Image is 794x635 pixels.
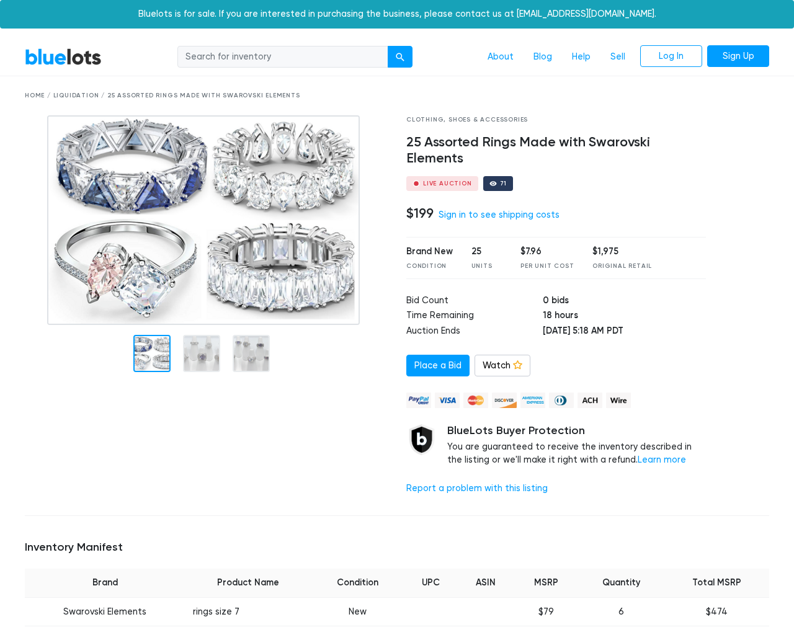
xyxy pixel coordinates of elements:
[177,46,388,68] input: Search for inventory
[25,541,769,554] h5: Inventory Manifest
[406,309,543,324] td: Time Remaining
[478,45,524,69] a: About
[435,393,460,408] img: visa-79caf175f036a155110d1892330093d4c38f53c55c9ec9e2c3a54a56571784bb.png
[578,569,664,597] th: Quantity
[406,324,543,340] td: Auction Ends
[25,569,185,597] th: Brand
[543,294,705,309] td: 0 bids
[520,262,574,271] div: Per Unit Cost
[543,309,705,324] td: 18 hours
[592,245,652,259] div: $1,975
[520,393,545,408] img: american_express-ae2a9f97a040b4b41f6397f7637041a5861d5f99d0716c09922aba4e24c8547d.png
[25,91,769,100] div: Home / Liquidation / 25 Assorted Rings Made with Swarovski Elements
[514,569,578,597] th: MSRP
[592,262,652,271] div: Original Retail
[406,294,543,309] td: Bid Count
[471,262,502,271] div: Units
[543,324,705,340] td: [DATE] 5:18 AM PDT
[25,597,185,626] td: Swarovski Elements
[406,135,706,167] h4: 25 Assorted Rings Made with Swarovski Elements
[492,393,517,408] img: discover-82be18ecfda2d062aad2762c1ca80e2d36a4073d45c9e0ffae68cd515fbd3d32.png
[47,115,360,325] img: cc565967-2abe-4fc3-a99a-06869c922dab-1755115603.png
[311,597,404,626] td: New
[664,597,769,626] td: $474
[500,180,507,187] div: 71
[707,45,769,68] a: Sign Up
[404,569,458,597] th: UPC
[406,115,706,125] div: Clothing, Shoes & Accessories
[439,210,560,220] a: Sign in to see shipping costs
[549,393,574,408] img: diners_club-c48f30131b33b1bb0e5d0e2dbd43a8bea4cb12cb2961413e2f4250e06c020426.png
[406,245,453,259] div: Brand New
[406,205,434,221] h4: $199
[606,393,631,408] img: wire-908396882fe19aaaffefbd8e17b12f2f29708bd78693273c0e28e3a24408487f.png
[406,393,431,408] img: paypal_credit-80455e56f6e1299e8d57f40c0dcee7b8cd4ae79b9eccbfc37e2480457ba36de9.png
[406,262,453,271] div: Condition
[471,245,502,259] div: 25
[578,597,664,626] td: 6
[520,245,574,259] div: $7.96
[562,45,600,69] a: Help
[463,393,488,408] img: mastercard-42073d1d8d11d6635de4c079ffdb20a4f30a903dc55d1612383a1b395dd17f39.png
[447,424,706,438] h5: BlueLots Buyer Protection
[185,569,311,597] th: Product Name
[524,45,562,69] a: Blog
[406,355,470,377] a: Place a Bid
[514,597,578,626] td: $79
[578,393,602,408] img: ach-b7992fed28a4f97f893c574229be66187b9afb3f1a8d16a4691d3d3140a8ab00.png
[423,180,472,187] div: Live Auction
[664,569,769,597] th: Total MSRP
[311,569,404,597] th: Condition
[475,355,530,377] a: Watch
[25,48,102,66] a: BlueLots
[600,45,635,69] a: Sell
[447,424,706,467] div: You are guaranteed to receive the inventory described in the listing or we'll make it right with ...
[640,45,702,68] a: Log In
[406,483,548,494] a: Report a problem with this listing
[457,569,514,597] th: ASIN
[638,455,686,465] a: Learn more
[406,424,437,455] img: buyer_protection_shield-3b65640a83011c7d3ede35a8e5a80bfdfaa6a97447f0071c1475b91a4b0b3d01.png
[185,597,311,626] td: rings size 7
